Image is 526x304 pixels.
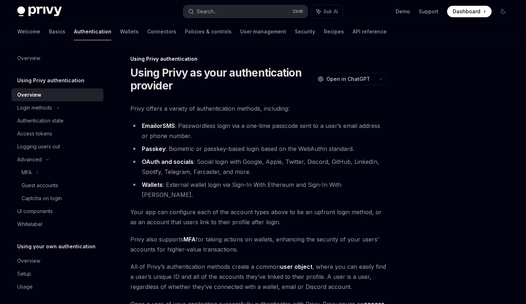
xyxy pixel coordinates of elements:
a: Whitelabel [11,218,103,231]
a: Demo [396,8,410,15]
a: user object [280,263,312,271]
div: Authentication state [17,116,64,125]
h1: Using Privy as your authentication provider [130,66,310,92]
a: Wallets [142,181,163,189]
a: Policies & controls [185,23,232,40]
div: Search... [197,7,217,16]
span: All of Privy’s authentication methods create a common , where you can easily find a user’s unique... [130,262,387,292]
div: Overview [17,54,40,63]
a: Captcha on login [11,192,103,205]
a: Passkey [142,145,166,153]
div: UI components [17,207,53,216]
a: Connectors [147,23,176,40]
a: Authentication state [11,114,103,127]
a: API reference [353,23,387,40]
div: Advanced [17,155,42,164]
div: MFA [22,168,32,177]
span: Your app can configure each of the account types above to be an upfront login method, or as an ac... [130,207,387,227]
a: UI components [11,205,103,218]
a: Email [142,122,157,130]
div: Captcha on login [22,194,62,203]
a: MFA [183,236,196,243]
h5: Using your own authentication [17,242,96,251]
button: Search...CtrlK [183,5,308,18]
li: : Biometric or passkey-based login based on the WebAuthn standard. [130,144,387,154]
div: Overview [17,257,40,265]
li: : Social login with Google, Apple, Twitter, Discord, GitHub, LinkedIn, Spotify, Telegram, Farcast... [130,157,387,177]
span: Ctrl K [293,9,303,14]
li: : External wallet login via Sign-In With Ethereum and Sign-In With [PERSON_NAME]. [130,180,387,200]
span: Privy offers a variety of authentication methods, including: [130,103,387,114]
div: Setup [17,270,31,278]
button: Ask AI [311,5,343,18]
a: Logging users out [11,140,103,153]
a: Overview [11,52,103,65]
div: Access tokens [17,129,52,138]
button: Open in ChatGPT [313,73,374,85]
div: Using Privy authentication [130,55,387,63]
div: Whitelabel [17,220,42,229]
a: Access tokens [11,127,103,140]
span: Open in ChatGPT [326,75,370,83]
div: Logging users out [17,142,60,151]
a: SMS [163,122,175,130]
a: Authentication [74,23,111,40]
div: Overview [17,91,41,99]
div: Login methods [17,103,52,112]
a: User management [240,23,286,40]
button: Toggle dark mode [497,6,509,17]
span: Privy also supports for taking actions on wallets, enhancing the security of your users’ accounts... [130,234,387,254]
a: Overview [11,88,103,101]
h5: Using Privy authentication [17,76,84,85]
a: Overview [11,254,103,267]
li: : Passwordless login via a one-time passcode sent to a user’s email address or phone number. [130,121,387,141]
a: Guest accounts [11,179,103,192]
span: Ask AI [323,8,338,15]
a: Basics [49,23,65,40]
a: Welcome [17,23,40,40]
a: OAuth and socials [142,158,194,166]
a: Security [295,23,315,40]
img: dark logo [17,6,62,17]
a: Usage [11,280,103,293]
a: Dashboard [447,6,492,17]
a: Support [419,8,438,15]
div: Usage [17,282,33,291]
strong: or [142,122,175,130]
span: Dashboard [453,8,480,15]
div: Guest accounts [22,181,58,190]
a: Recipes [324,23,344,40]
a: Setup [11,267,103,280]
a: Wallets [120,23,139,40]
